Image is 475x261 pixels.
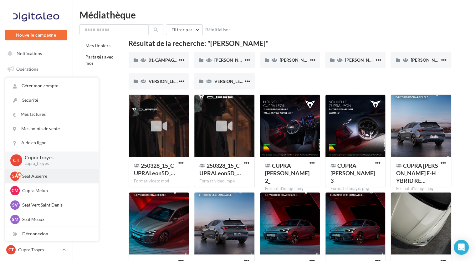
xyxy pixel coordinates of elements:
[25,161,89,166] p: cupra_troyes
[265,162,309,184] span: CUPRA LEON 2_
[12,187,18,194] span: CM
[4,47,66,60] button: Notifications
[4,78,68,91] a: Boîte de réception4
[4,156,68,170] a: Calendrier
[199,178,249,184] div: Format video: mp4
[22,202,91,208] p: Seat Vert Saint Denis
[5,227,99,241] div: Déconnexion
[214,79,247,84] span: VERSION_LEON
[8,247,14,253] span: CT
[265,186,315,192] div: Format d'image: png
[4,63,68,76] a: Opérations
[4,110,68,123] a: Campagnes
[411,57,446,63] span: [PERSON_NAME]
[5,79,99,93] a: Gérer mon compte
[18,247,60,253] p: Cupra Troyes
[203,26,233,33] button: Réinitialiser
[5,107,99,121] a: Mes factures
[214,57,249,63] span: [PERSON_NAME]
[149,57,210,63] span: 01-CAMPAGNE_RED_THREAD
[22,187,91,194] p: Cupra Melun
[4,94,68,107] a: Visibilité en ligne
[13,156,20,164] span: CT
[16,66,38,72] span: Opérations
[345,57,380,63] span: [PERSON_NAME]
[85,43,110,48] span: Mes fichiers
[5,244,67,256] a: CT Cupra Troyes
[22,173,91,179] p: Seat Auxerre
[12,216,18,223] span: SM
[22,216,91,223] p: Seat Meaux
[330,162,375,184] span: CUPRA LEON 3
[280,57,315,63] span: [PERSON_NAME]
[5,122,99,136] a: Mes points de vente
[4,125,68,138] a: Contacts
[4,193,68,211] a: Campagnes DataOnDemand
[17,51,42,56] span: Notifications
[134,162,175,177] span: 250328_15_CUPRALeon5D_RangePHEVRedThread_4x5_LOM_Q
[199,162,241,177] span: 250328_15_CUPRALeon5D_RangePHEVRedThread_9x16_LOM_R
[166,24,203,35] button: Filtrer par
[396,162,438,184] span: CUPRA LEON E-HYBRID RECHARGEABLE​-9X16_1
[5,30,67,40] button: Nouvelle campagne
[129,40,451,47] div: Résultat de la recherche: "[PERSON_NAME]"
[25,154,89,161] p: Cupra Troyes
[85,54,114,66] span: Partagés avec moi
[4,172,68,190] a: PLV et print personnalisable
[4,141,68,154] a: Médiathèque
[5,136,99,150] a: Aide en ligne
[79,10,467,19] div: Médiathèque
[12,173,18,179] span: SA
[5,93,99,107] a: Sécurité
[396,186,446,192] div: Format d'image: jpg
[330,186,380,192] div: Format d'image: png
[454,240,469,255] div: Open Intercom Messenger
[149,79,181,84] span: VERSION_LEON
[12,202,18,208] span: SV
[134,178,184,184] div: Format video: mp4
